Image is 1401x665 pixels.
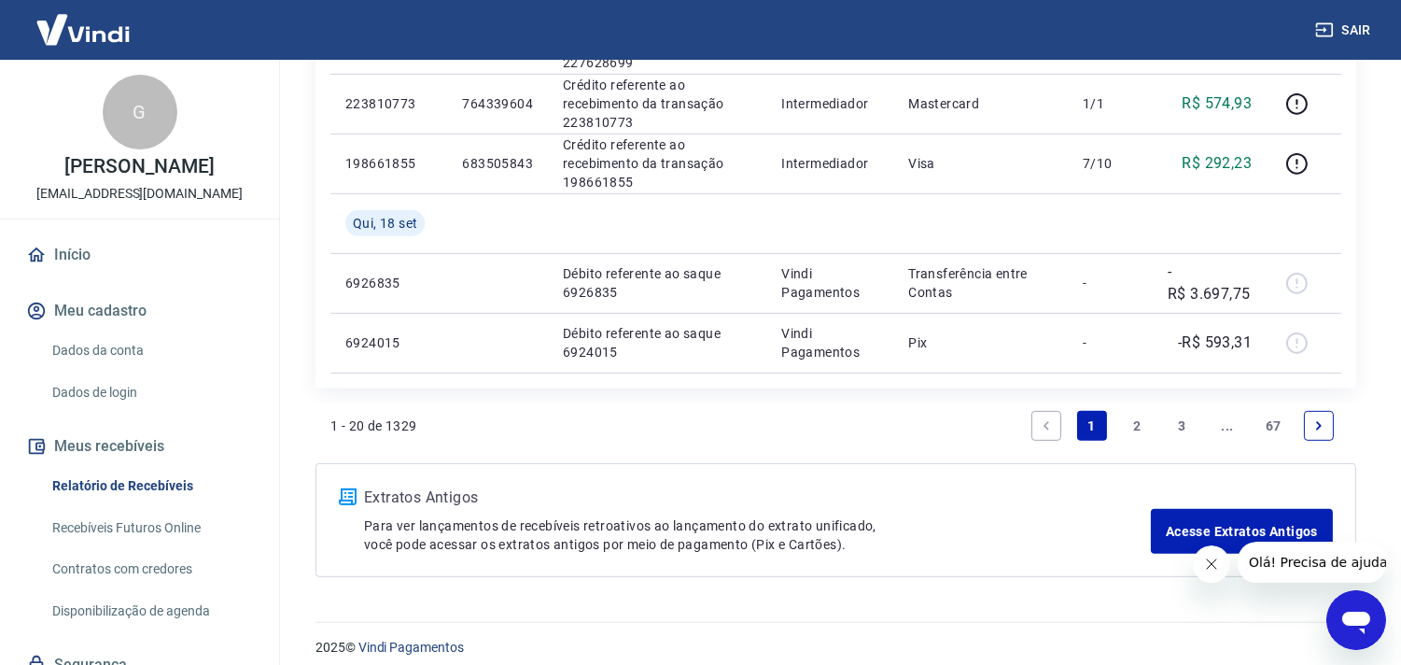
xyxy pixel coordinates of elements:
[36,184,243,204] p: [EMAIL_ADDRESS][DOMAIN_NAME]
[1304,411,1334,441] a: Next page
[1258,411,1289,441] a: Page 67
[364,487,1151,509] p: Extratos Antigos
[45,550,257,588] a: Contratos com credores
[1238,542,1386,583] iframe: Mensagem da empresa
[462,94,533,113] p: 764339604
[345,333,432,352] p: 6924015
[103,75,177,149] div: G
[1083,154,1138,173] p: 7/10
[45,332,257,370] a: Dados da conta
[364,516,1151,554] p: Para ver lançamentos de recebíveis retroativos ao lançamento do extrato unificado, você pode aces...
[22,1,144,58] img: Vindi
[315,638,1356,658] p: 2025 ©
[1168,411,1198,441] a: Page 3
[1212,411,1242,441] a: Jump forward
[1122,411,1152,441] a: Page 2
[781,154,878,173] p: Intermediador
[1031,411,1061,441] a: Previous page
[781,94,878,113] p: Intermediador
[345,94,432,113] p: 223810773
[11,13,157,28] span: Olá! Precisa de ajuda?
[22,234,257,276] a: Início
[908,333,1053,352] p: Pix
[1326,590,1386,650] iframe: Botão para abrir a janela de mensagens
[908,264,1053,302] p: Transferência entre Contas
[345,154,432,173] p: 198661855
[1083,333,1138,352] p: -
[45,467,257,505] a: Relatório de Recebíveis
[1077,411,1107,441] a: Page 1 is your current page
[563,324,751,361] p: Débito referente ao saque 6924015
[22,290,257,332] button: Meu cadastro
[462,154,533,173] p: 683505843
[1083,274,1138,292] p: -
[1083,94,1138,113] p: 1/1
[781,264,878,302] p: Vindi Pagamentos
[563,264,751,302] p: Débito referente ao saque 6926835
[1183,152,1253,175] p: R$ 292,23
[1311,13,1379,48] button: Sair
[1193,545,1230,583] iframe: Fechar mensagem
[1024,403,1341,448] ul: Pagination
[330,417,417,435] p: 1 - 20 de 1329
[908,154,1053,173] p: Visa
[563,76,751,132] p: Crédito referente ao recebimento da transação 223810773
[908,94,1053,113] p: Mastercard
[345,274,432,292] p: 6926835
[358,640,464,655] a: Vindi Pagamentos
[22,426,257,467] button: Meus recebíveis
[64,157,214,177] p: [PERSON_NAME]
[1168,261,1252,305] p: -R$ 3.697,75
[1151,509,1333,554] a: Acesse Extratos Antigos
[45,509,257,547] a: Recebíveis Futuros Online
[45,592,257,630] a: Disponibilização de agenda
[45,374,257,412] a: Dados de login
[353,214,417,233] span: Qui, 18 set
[1183,92,1253,115] p: R$ 574,93
[781,324,878,361] p: Vindi Pagamentos
[339,488,357,505] img: ícone
[563,135,751,191] p: Crédito referente ao recebimento da transação 198661855
[1178,332,1252,354] p: -R$ 593,31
